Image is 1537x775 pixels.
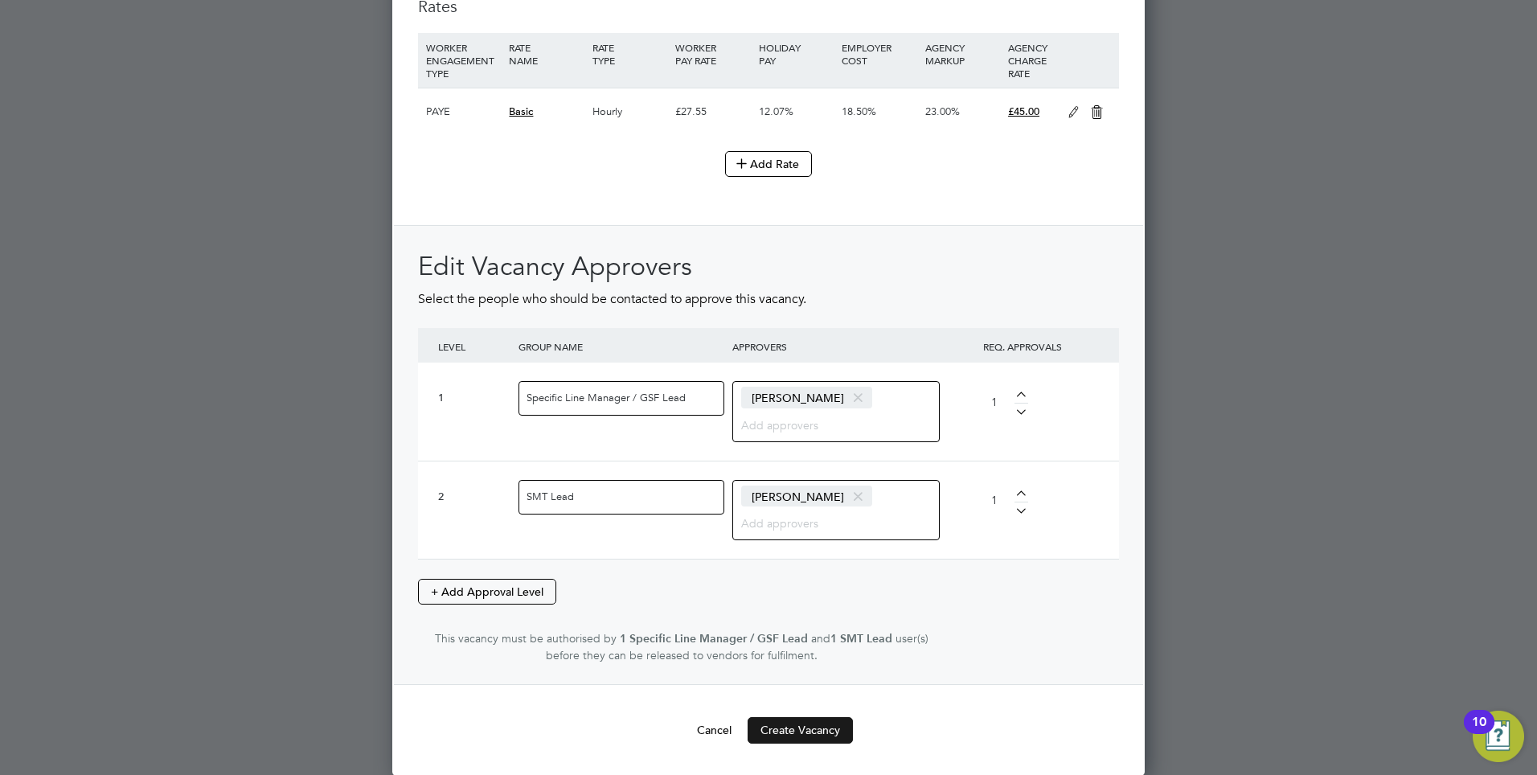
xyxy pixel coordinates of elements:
[741,512,842,533] input: Add approvers
[438,392,510,405] div: 1
[505,33,588,75] div: RATE NAME
[438,490,510,504] div: 2
[741,387,872,408] span: [PERSON_NAME]
[942,328,1103,365] div: REQ. APPROVALS
[418,250,1119,284] h2: Edit Vacancy Approvers
[725,151,812,177] button: Add Rate
[830,632,892,646] strong: 1 SMT Lead
[588,33,671,75] div: RATE TYPE
[925,105,960,118] span: 23.00%
[1472,722,1486,743] div: 10
[422,88,505,135] div: PAYE
[434,328,514,365] div: LEVEL
[435,631,617,646] span: This vacancy must be authorised by
[418,291,806,307] span: Select the people who should be contacted to approve this vacancy.
[1004,33,1060,88] div: AGENCY CHARGE RATE
[671,88,754,135] div: £27.55
[588,88,671,135] div: Hourly
[1008,105,1039,118] span: £45.00
[671,33,754,75] div: WORKER PAY RATE
[418,579,556,605] button: + Add Approval Level
[748,717,853,743] button: Create Vacancy
[741,414,842,435] input: Add approvers
[759,105,793,118] span: 12.07%
[684,717,744,743] button: Cancel
[514,328,728,365] div: GROUP NAME
[509,105,533,118] span: Basic
[755,33,838,75] div: HOLIDAY PAY
[921,33,1004,75] div: AGENCY MARKUP
[838,33,920,75] div: EMPLOYER COST
[620,632,808,646] strong: 1 Specific Line Manager / GSF Lead
[811,631,830,646] span: and
[422,33,505,88] div: WORKER ENGAGEMENT TYPE
[1473,711,1524,762] button: Open Resource Center, 10 new notifications
[741,486,872,506] span: [PERSON_NAME]
[728,328,942,365] div: APPROVERS
[842,105,876,118] span: 18.50%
